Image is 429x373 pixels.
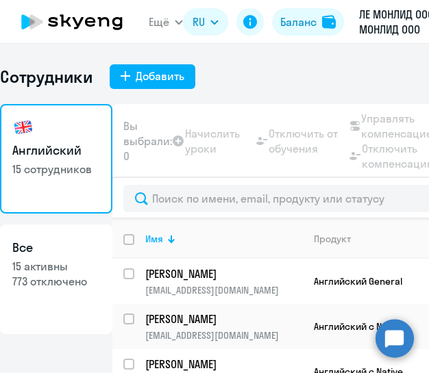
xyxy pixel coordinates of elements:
a: [PERSON_NAME] [145,357,302,372]
div: Добавить [136,68,184,83]
button: Ещё [149,8,183,36]
h3: Английский [12,142,100,159]
a: [PERSON_NAME] [145,266,302,281]
img: english [12,116,34,138]
p: [PERSON_NAME] [145,357,300,372]
p: [PERSON_NAME] [145,311,300,326]
div: Баланс [280,14,317,29]
button: Добавить [110,64,195,89]
button: Балансbalance [272,8,344,36]
h3: Все [12,240,100,256]
p: 15 сотрудников [12,162,100,177]
span: Английский General [314,275,402,287]
span: Вы выбрали: 0 [123,118,173,164]
div: Продукт [314,233,351,245]
p: [EMAIL_ADDRESS][DOMAIN_NAME] [145,284,302,296]
img: balance [322,15,336,29]
p: 773 отключено [12,274,100,289]
a: [PERSON_NAME] [145,311,302,326]
span: Ещё [149,14,169,29]
span: Английский с Native [314,320,403,333]
div: Продукт [314,233,422,245]
p: [PERSON_NAME] [145,266,300,281]
div: Имя [145,233,302,245]
button: RU [183,8,228,36]
p: [EMAIL_ADDRESS][DOMAIN_NAME] [145,329,302,342]
p: 15 активны [12,259,100,274]
span: RU [193,14,205,29]
div: Имя [145,233,163,245]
